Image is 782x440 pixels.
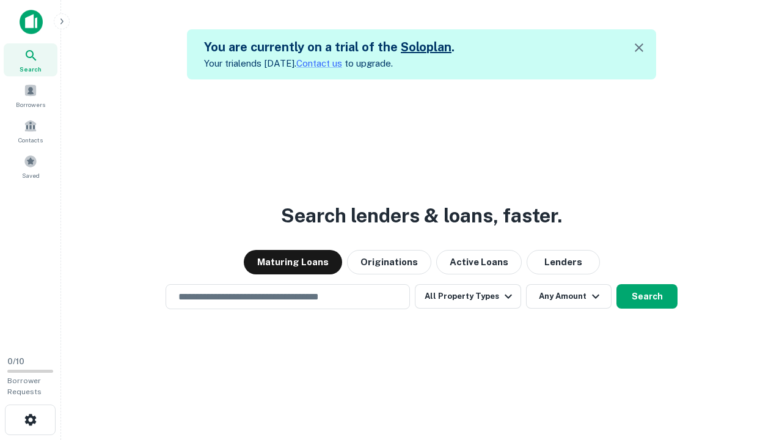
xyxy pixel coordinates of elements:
[296,58,342,68] a: Contact us
[16,100,45,109] span: Borrowers
[415,284,521,309] button: All Property Types
[7,357,24,366] span: 0 / 10
[244,250,342,274] button: Maturing Loans
[526,284,612,309] button: Any Amount
[4,114,57,147] a: Contacts
[22,170,40,180] span: Saved
[281,201,562,230] h3: Search lenders & loans, faster.
[7,376,42,396] span: Borrower Requests
[721,342,782,401] iframe: Chat Widget
[347,250,431,274] button: Originations
[4,150,57,183] a: Saved
[18,135,43,145] span: Contacts
[4,79,57,112] a: Borrowers
[616,284,678,309] button: Search
[20,64,42,74] span: Search
[20,10,43,34] img: capitalize-icon.png
[204,56,455,71] p: Your trial ends [DATE]. to upgrade.
[204,38,455,56] h5: You are currently on a trial of the .
[401,40,451,54] a: Soloplan
[4,43,57,76] a: Search
[436,250,522,274] button: Active Loans
[527,250,600,274] button: Lenders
